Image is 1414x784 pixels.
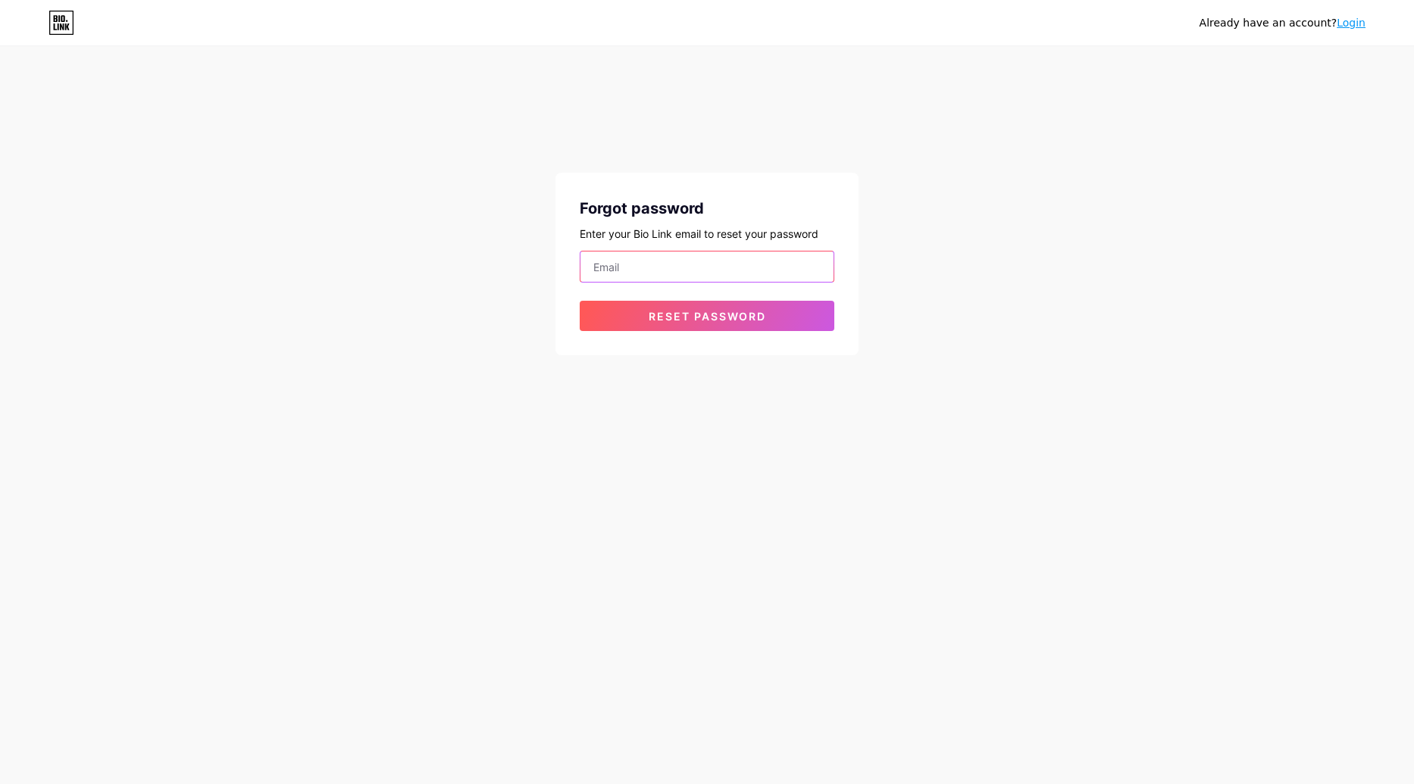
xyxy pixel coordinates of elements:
[580,197,834,220] div: Forgot password
[1200,15,1366,31] div: Already have an account?
[1337,17,1366,29] a: Login
[580,301,834,331] button: Reset password
[580,251,834,282] input: Email
[649,310,766,323] span: Reset password
[580,226,834,242] div: Enter your Bio Link email to reset your password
